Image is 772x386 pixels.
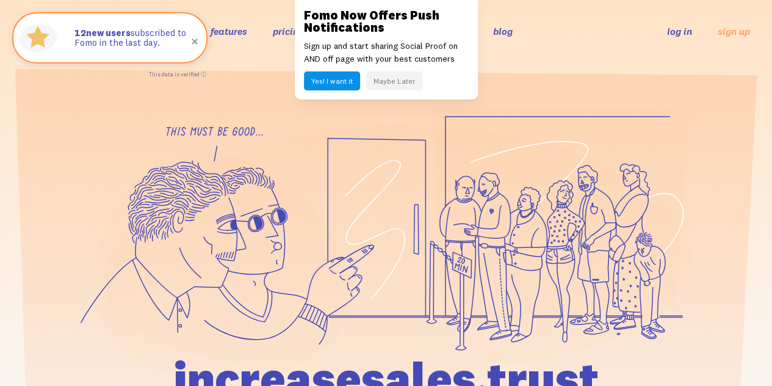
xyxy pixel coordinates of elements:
[667,25,692,37] a: log in
[493,25,513,37] a: blog
[366,71,422,90] button: Maybe Later
[149,71,206,78] a: This data is verified ⓘ
[304,9,469,34] h3: Fomo Now Offers Push Notifications
[211,25,247,37] a: features
[16,16,60,60] img: Fomo
[718,25,750,38] a: sign up
[74,28,194,48] p: subscribed to Fomo in the last day.
[74,27,131,38] strong: new users
[304,40,469,65] p: Sign up and start sharing Social Proof on AND off page with your best customers
[273,25,304,37] a: pricing
[74,28,86,38] span: 12
[304,71,360,90] button: Yes! I want it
